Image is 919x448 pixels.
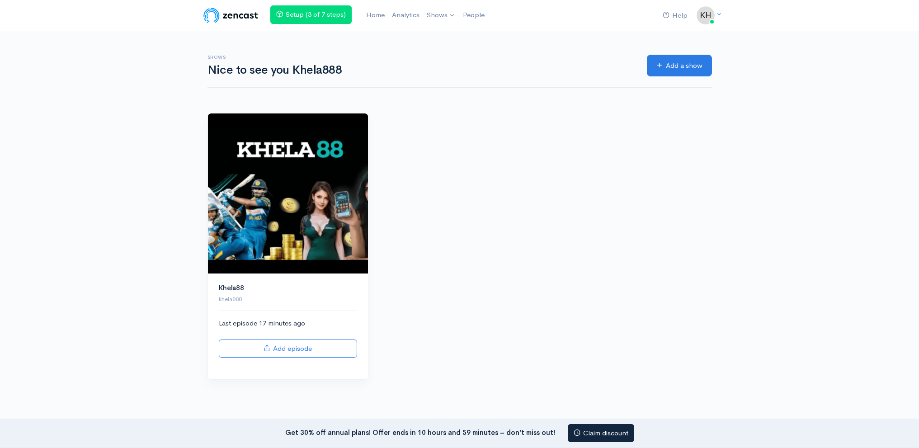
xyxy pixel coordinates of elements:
[270,5,352,24] a: Setup (3 of 7 steps)
[388,5,423,25] a: Analytics
[219,340,357,358] a: Add episode
[207,64,636,77] h1: Nice to see you Khela888
[363,5,388,25] a: Home
[219,283,244,292] a: Khela88
[219,295,357,304] p: khela888
[208,113,368,274] img: Khela88
[659,6,691,25] a: Help
[459,5,488,25] a: People
[202,6,259,24] img: ZenCast Logo
[697,6,715,24] img: ...
[647,55,712,77] a: Add a show
[423,5,459,25] a: Shows
[207,55,636,60] h6: Shows
[568,424,634,443] a: Claim discount
[285,428,555,436] strong: Get 30% off annual plans! Offer ends in 10 hours and 59 minutes – don’t miss out!
[219,318,357,358] div: Last episode 17 minutes ago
